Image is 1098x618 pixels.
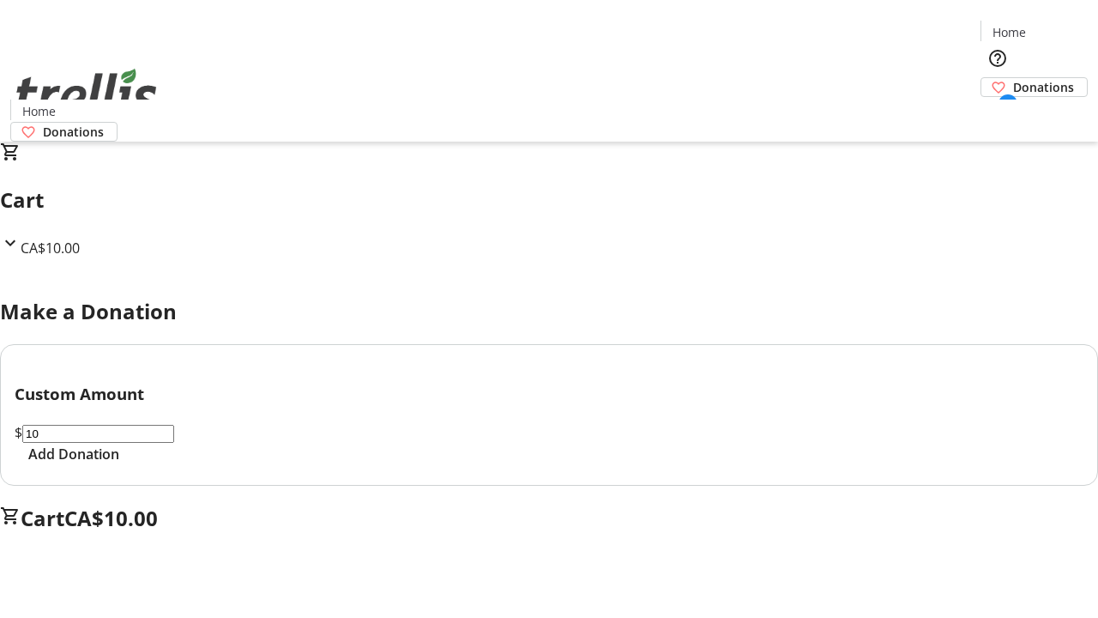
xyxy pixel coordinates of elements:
[15,423,22,442] span: $
[43,123,104,141] span: Donations
[11,102,66,120] a: Home
[28,444,119,464] span: Add Donation
[992,23,1026,41] span: Home
[980,41,1015,76] button: Help
[10,122,118,142] a: Donations
[1013,78,1074,96] span: Donations
[64,504,158,532] span: CA$10.00
[21,239,80,257] span: CA$10.00
[980,97,1015,131] button: Cart
[22,425,174,443] input: Donation Amount
[980,77,1088,97] a: Donations
[15,444,133,464] button: Add Donation
[22,102,56,120] span: Home
[981,23,1036,41] a: Home
[10,50,163,136] img: Orient E2E Organization pzrU8cvMMr's Logo
[15,382,1083,406] h3: Custom Amount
